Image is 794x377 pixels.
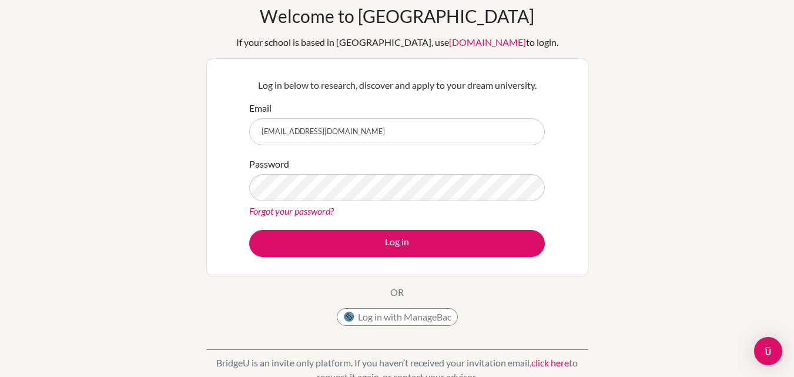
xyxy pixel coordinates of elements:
[337,308,458,326] button: Log in with ManageBac
[260,5,534,26] h1: Welcome to [GEOGRAPHIC_DATA]
[449,36,526,48] a: [DOMAIN_NAME]
[531,357,569,368] a: click here
[249,205,334,216] a: Forgot your password?
[236,35,558,49] div: If your school is based in [GEOGRAPHIC_DATA], use to login.
[249,230,545,257] button: Log in
[249,78,545,92] p: Log in below to research, discover and apply to your dream university.
[390,285,404,299] p: OR
[754,337,782,365] div: Open Intercom Messenger
[249,157,289,171] label: Password
[249,101,272,115] label: Email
